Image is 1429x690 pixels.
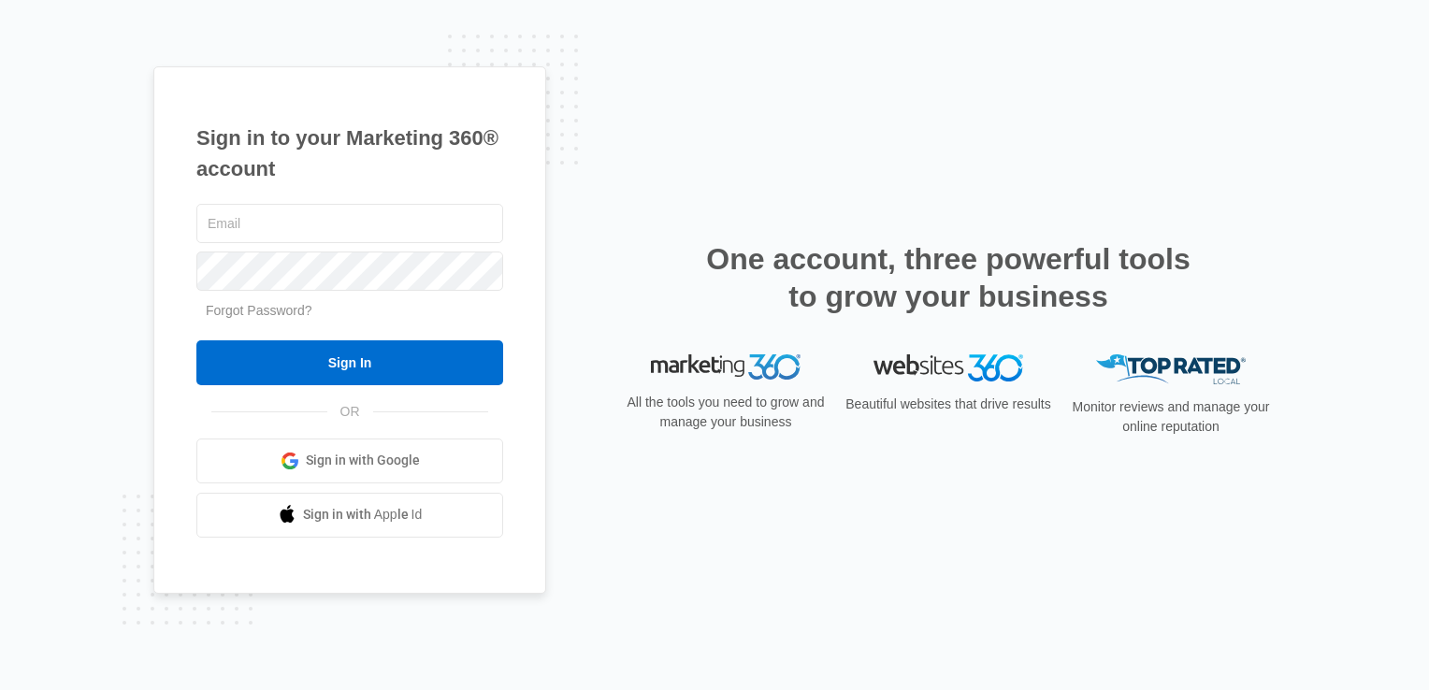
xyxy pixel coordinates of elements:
[196,340,503,385] input: Sign In
[196,204,503,243] input: Email
[306,451,420,470] span: Sign in with Google
[651,354,801,381] img: Marketing 360
[844,395,1053,414] p: Beautiful websites that drive results
[1096,354,1246,385] img: Top Rated Local
[327,402,373,422] span: OR
[206,303,312,318] a: Forgot Password?
[873,354,1023,381] img: Websites 360
[196,122,503,184] h1: Sign in to your Marketing 360® account
[700,240,1196,315] h2: One account, three powerful tools to grow your business
[621,393,830,432] p: All the tools you need to grow and manage your business
[196,438,503,483] a: Sign in with Google
[303,505,423,525] span: Sign in with Apple Id
[1066,397,1276,437] p: Monitor reviews and manage your online reputation
[196,493,503,538] a: Sign in with Apple Id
